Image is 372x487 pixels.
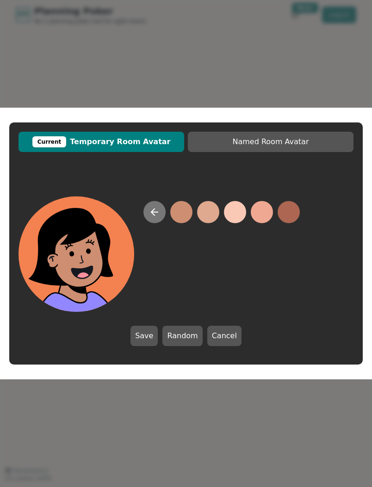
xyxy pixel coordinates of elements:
button: CurrentTemporary Room Avatar [19,132,184,152]
div: Current [32,136,67,147]
span: Temporary Room Avatar [23,136,180,147]
button: Cancel [207,326,242,346]
button: Random [162,326,202,346]
button: Named Room Avatar [188,132,353,152]
button: Save [130,326,158,346]
span: Named Room Avatar [192,136,349,147]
